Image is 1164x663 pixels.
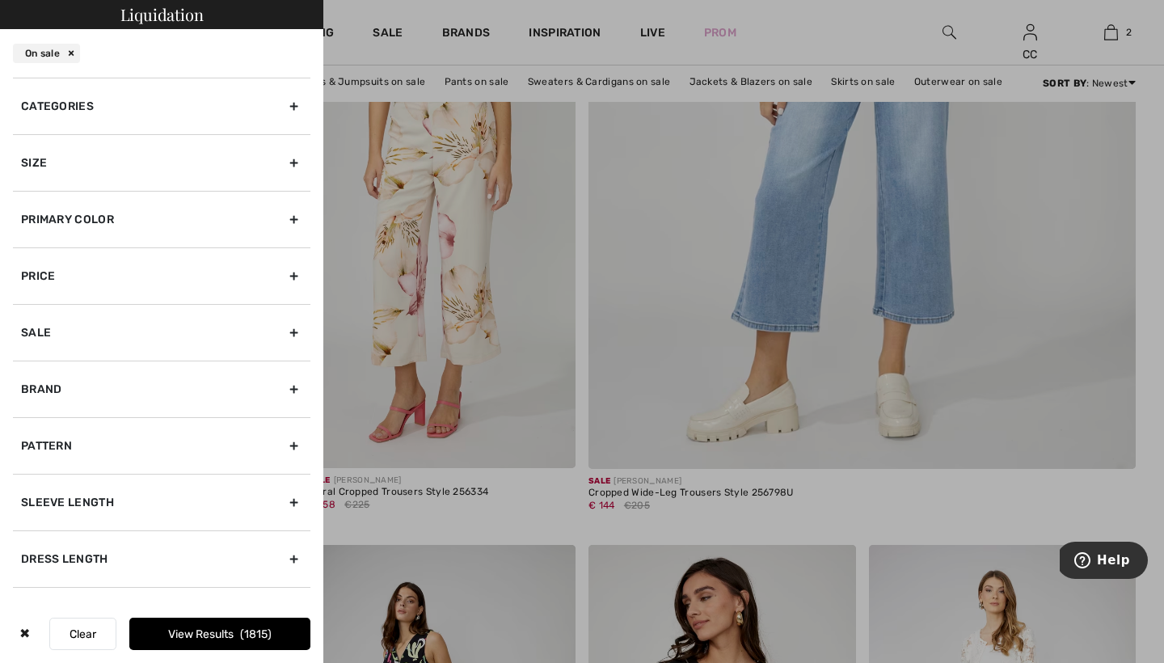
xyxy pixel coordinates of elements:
[13,361,310,417] div: Brand
[1060,542,1148,582] iframe: Opens a widget where you can find more information
[129,618,310,650] button: View Results1815
[13,618,36,650] div: ✖
[13,474,310,530] div: Sleeve length
[49,618,116,650] button: Clear
[13,587,310,644] div: Occasion
[13,417,310,474] div: Pattern
[13,304,310,361] div: Sale
[13,78,310,134] div: Categories
[13,191,310,247] div: Primary Color
[240,627,272,641] span: 1815
[13,44,80,63] div: On sale
[13,134,310,191] div: Size
[13,247,310,304] div: Price
[13,530,310,587] div: Dress Length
